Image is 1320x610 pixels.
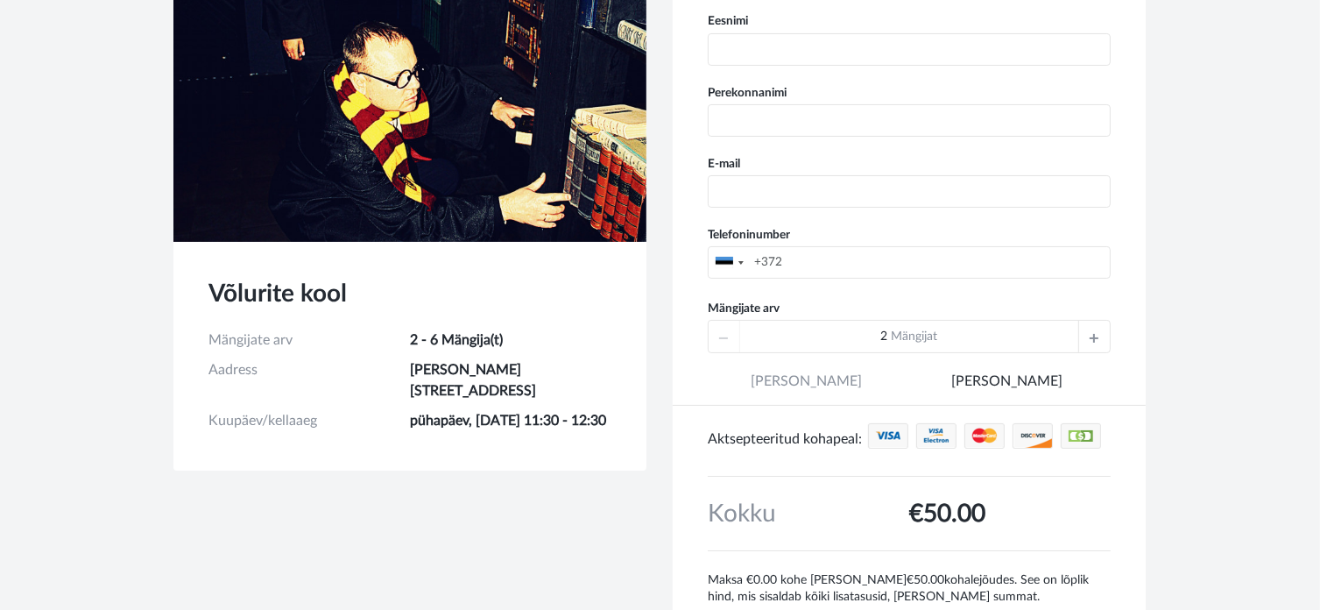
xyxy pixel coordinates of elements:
td: [PERSON_NAME] [STREET_ADDRESS] [410,355,611,406]
a: Krediit/Deebetkaardid [868,437,908,451]
label: Eesnimi [695,12,1124,30]
span: €50.00 [909,501,985,526]
div: Estonia (Eesti): +372 [709,247,749,278]
a: Krediit/Deebetkaardid [916,437,956,451]
span: 2 [880,330,887,343]
label: E-mail [695,155,1124,173]
p: Maksa €0.00 kohe [PERSON_NAME] kohalejõudes. See on lõplik hind, mis sisaldab kõiki lisatasusid, ... [708,565,1111,606]
span: Mängijat [891,330,937,343]
span: Kokku [708,501,776,526]
input: +372 5123 4567 [708,246,1111,279]
a: [PERSON_NAME] [908,372,1105,406]
label: Telefoninumber [695,226,1124,244]
span: [PERSON_NAME] [708,372,905,406]
td: 2 - 6 Mängija(t) [410,325,611,355]
td: pühapäev, [DATE] 11:30 - 12:30 [410,406,611,436]
td: Mängijate arv [208,325,410,355]
td: Aadress [208,355,410,406]
a: Krediit/Deebetkaardid [964,437,1005,451]
div: Aktsepteeritud kohapeal: [708,423,868,455]
label: Mängijate arv [708,300,780,317]
span: €50.00 [907,574,944,586]
td: Kuupäev/kellaaeg [208,406,410,436]
label: Perekonnanimi [695,84,1124,102]
a: Krediit/Deebetkaardid [1013,437,1053,451]
a: Sularaha [1061,437,1101,451]
h3: Võlurite kool [208,277,611,311]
